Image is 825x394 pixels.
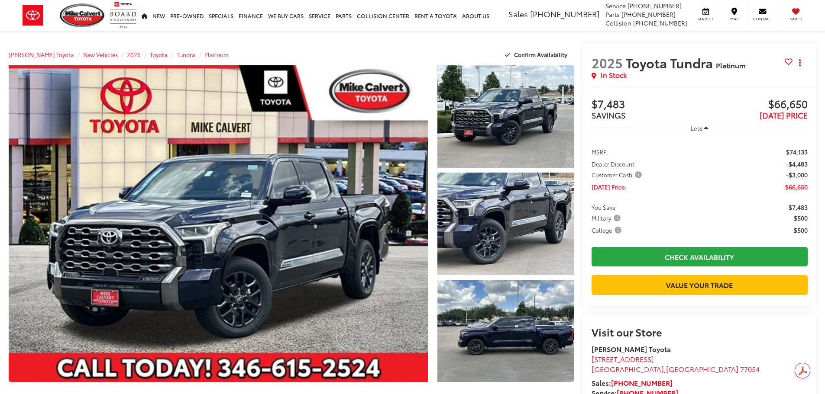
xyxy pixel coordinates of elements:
[437,65,574,168] a: Expand Photo 1
[760,109,808,121] span: [DATE] PRICE
[60,3,106,27] img: Mike Calvert Toyota
[699,98,808,111] span: $66,650
[626,53,716,72] span: Toyota Tundra
[740,364,760,374] span: 77054
[621,10,676,19] span: [PHONE_NUMBER]
[592,53,623,72] span: 2025
[716,60,746,70] span: Platinum
[437,280,574,382] a: Expand Photo 3
[592,214,622,222] span: Military
[514,51,567,58] span: Confirm Availability
[500,47,574,62] button: Confirm Availability
[786,16,806,22] span: Saved
[793,55,808,70] button: Actions
[150,51,168,58] a: Toyota
[592,275,808,295] a: Value Your Trade
[605,19,631,27] span: Collision
[592,378,673,388] strong: Sales:
[753,16,772,22] span: Contact
[592,170,644,179] span: Customer Cash
[592,344,671,354] strong: [PERSON_NAME] Toyota
[592,98,700,111] span: $7,483
[436,64,575,169] img: 2025 Toyota Tundra Platinum
[530,8,599,19] span: [PHONE_NUMBER]
[691,124,702,132] span: Less
[177,51,195,58] a: Tundra
[436,279,575,383] img: 2025 Toyota Tundra Platinum
[786,170,808,179] span: -$3,000
[633,19,687,27] span: [PHONE_NUMBER]
[725,16,744,22] span: Map
[592,214,624,222] button: Military
[592,226,624,234] button: College
[436,171,575,276] img: 2025 Toyota Tundra Platinum
[686,120,712,136] button: Less
[592,326,808,337] h2: Visit our Store
[592,109,626,121] span: SAVINGS
[786,147,808,156] span: $74,133
[799,59,801,66] span: dropdown dots
[696,16,715,22] span: Service
[83,51,118,58] a: New Vehicles
[592,203,615,211] span: You Save
[592,170,645,179] button: Customer Cash
[437,173,574,275] a: Expand Photo 2
[204,51,229,58] a: Platinum
[789,203,808,211] span: $7,483
[9,51,74,58] a: [PERSON_NAME] Toyota
[592,226,623,234] span: College
[605,1,626,10] span: Service
[9,65,428,382] a: Expand Photo 0
[786,160,808,168] span: -$4,483
[628,1,682,10] span: [PHONE_NUMBER]
[601,70,627,80] span: In Stock
[592,247,808,266] a: Check Availability
[794,226,808,234] span: $500
[794,214,808,222] span: $500
[592,160,634,168] span: Dealer Discount
[592,354,654,364] span: [STREET_ADDRESS]
[592,183,626,191] span: [DATE] Price:
[508,8,528,19] span: Sales
[592,364,760,374] span: ,
[605,10,620,19] span: Parts
[785,183,808,191] span: $66,650
[592,354,760,374] a: [STREET_ADDRESS] [GEOGRAPHIC_DATA],[GEOGRAPHIC_DATA] 77054
[127,51,141,58] a: 2025
[666,364,738,374] span: [GEOGRAPHIC_DATA]
[592,147,608,156] span: MSRP:
[4,64,432,384] img: 2025 Toyota Tundra Platinum
[611,378,673,388] a: [PHONE_NUMBER]
[592,364,664,374] span: [GEOGRAPHIC_DATA]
